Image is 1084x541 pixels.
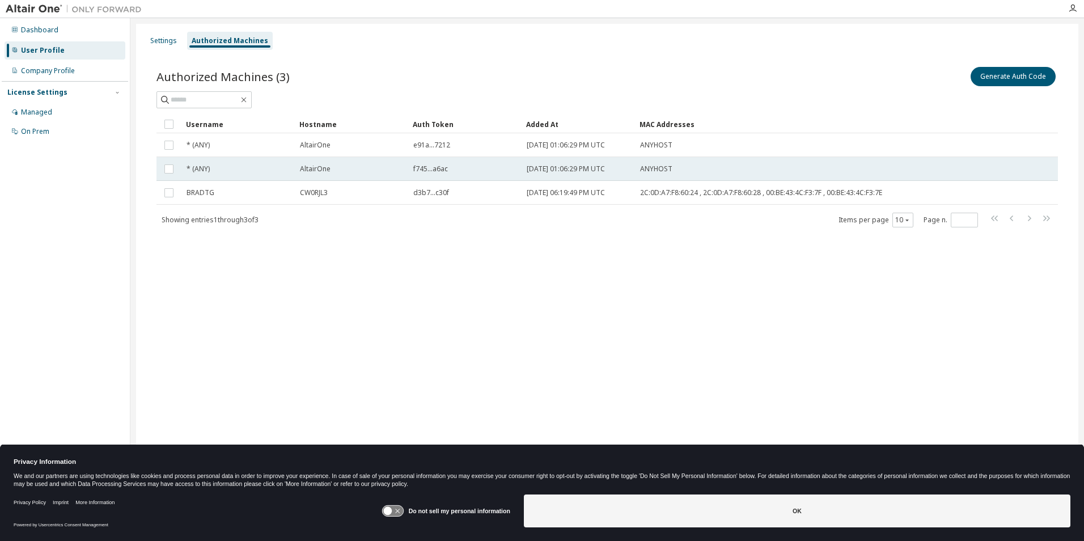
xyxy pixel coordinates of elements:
div: License Settings [7,88,67,97]
div: Authorized Machines [192,36,268,45]
span: * (ANY) [187,141,210,150]
span: AltairOne [300,164,331,174]
span: * (ANY) [187,164,210,174]
div: Added At [526,115,630,133]
span: [DATE] 01:06:29 PM UTC [527,141,605,150]
div: Auth Token [413,115,517,133]
span: 2C:0D:A7:F8:60:24 , 2C:0D:A7:F8:60:28 , 00:BE:43:4C:F3:7F , 00:BE:43:4C:F3:7E [640,188,882,197]
div: Hostname [299,115,404,133]
div: Company Profile [21,66,75,75]
div: User Profile [21,46,65,55]
div: MAC Addresses [640,115,939,133]
span: Authorized Machines (3) [156,69,290,84]
div: Dashboard [21,26,58,35]
button: Generate Auth Code [971,67,1056,86]
img: Altair One [6,3,147,15]
span: ANYHOST [640,141,672,150]
div: On Prem [21,127,49,136]
div: Settings [150,36,177,45]
span: ANYHOST [640,164,672,174]
div: Managed [21,108,52,117]
span: d3b7...c30f [413,188,449,197]
button: 10 [895,215,911,225]
span: Showing entries 1 through 3 of 3 [162,215,259,225]
div: Username [186,115,290,133]
span: [DATE] 01:06:29 PM UTC [527,164,605,174]
span: BRADTG [187,188,214,197]
span: CW0RJL3 [300,188,328,197]
span: AltairOne [300,141,331,150]
span: e91a...7212 [413,141,450,150]
span: Page n. [924,213,978,227]
span: Items per page [839,213,913,227]
span: [DATE] 06:19:49 PM UTC [527,188,605,197]
span: f745...a6ac [413,164,448,174]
